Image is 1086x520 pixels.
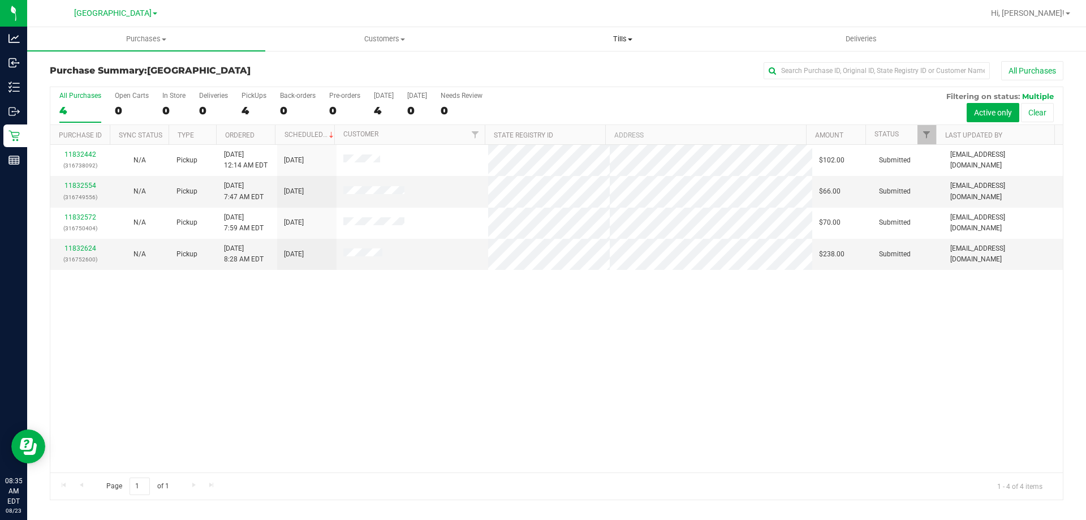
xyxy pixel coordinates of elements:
[8,154,20,166] inline-svg: Reports
[64,182,96,190] a: 11832554
[8,130,20,141] inline-svg: Retail
[97,478,178,495] span: Page of 1
[242,104,266,117] div: 4
[819,249,844,260] span: $238.00
[830,34,892,44] span: Deliveries
[59,104,101,117] div: 4
[115,104,149,117] div: 0
[199,92,228,100] div: Deliveries
[284,249,304,260] span: [DATE]
[5,476,22,506] p: 08:35 AM EDT
[27,27,265,51] a: Purchases
[441,104,482,117] div: 0
[133,155,146,166] button: N/A
[133,250,146,258] span: Not Applicable
[374,92,394,100] div: [DATE]
[879,155,911,166] span: Submitted
[176,249,197,260] span: Pickup
[945,131,1002,139] a: Last Updated By
[950,181,1056,202] span: [EMAIL_ADDRESS][DOMAIN_NAME]
[27,34,265,44] span: Purchases
[819,186,841,197] span: $66.00
[176,155,197,166] span: Pickup
[133,249,146,260] button: N/A
[917,125,936,144] a: Filter
[162,104,186,117] div: 0
[57,223,103,234] p: (316750404)
[133,187,146,195] span: Not Applicable
[967,103,1019,122] button: Active only
[441,92,482,100] div: Needs Review
[504,34,741,44] span: Tills
[5,506,22,515] p: 08/23
[605,125,806,145] th: Address
[178,131,194,139] a: Type
[285,131,336,139] a: Scheduled
[242,92,266,100] div: PickUps
[819,155,844,166] span: $102.00
[199,104,228,117] div: 0
[224,212,264,234] span: [DATE] 7:59 AM EDT
[1001,61,1063,80] button: All Purchases
[329,104,360,117] div: 0
[133,217,146,228] button: N/A
[988,478,1051,495] span: 1 - 4 of 4 items
[74,8,152,18] span: [GEOGRAPHIC_DATA]
[59,131,102,139] a: Purchase ID
[343,130,378,138] a: Customer
[176,186,197,197] span: Pickup
[8,81,20,93] inline-svg: Inventory
[265,27,503,51] a: Customers
[407,92,427,100] div: [DATE]
[11,429,45,463] iframe: Resource center
[764,62,990,79] input: Search Purchase ID, Original ID, State Registry ID or Customer Name...
[280,104,316,117] div: 0
[64,151,96,158] a: 11832442
[1021,103,1054,122] button: Clear
[8,33,20,44] inline-svg: Analytics
[8,57,20,68] inline-svg: Inbound
[879,217,911,228] span: Submitted
[50,66,387,76] h3: Purchase Summary:
[57,192,103,203] p: (316749556)
[284,186,304,197] span: [DATE]
[162,92,186,100] div: In Store
[815,131,843,139] a: Amount
[874,130,899,138] a: Status
[946,92,1020,101] span: Filtering on status:
[329,92,360,100] div: Pre-orders
[57,254,103,265] p: (316752600)
[991,8,1065,18] span: Hi, [PERSON_NAME]!
[147,65,251,76] span: [GEOGRAPHIC_DATA]
[879,186,911,197] span: Submitted
[64,244,96,252] a: 11832624
[133,186,146,197] button: N/A
[950,212,1056,234] span: [EMAIL_ADDRESS][DOMAIN_NAME]
[8,106,20,117] inline-svg: Outbound
[742,27,980,51] a: Deliveries
[59,92,101,100] div: All Purchases
[950,243,1056,265] span: [EMAIL_ADDRESS][DOMAIN_NAME]
[266,34,503,44] span: Customers
[503,27,742,51] a: Tills
[224,243,264,265] span: [DATE] 8:28 AM EDT
[224,149,268,171] span: [DATE] 12:14 AM EDT
[64,213,96,221] a: 11832572
[819,217,841,228] span: $70.00
[130,478,150,495] input: 1
[494,131,553,139] a: State Registry ID
[119,131,162,139] a: Sync Status
[879,249,911,260] span: Submitted
[466,125,485,144] a: Filter
[133,218,146,226] span: Not Applicable
[407,104,427,117] div: 0
[1022,92,1054,101] span: Multiple
[284,217,304,228] span: [DATE]
[374,104,394,117] div: 4
[133,156,146,164] span: Not Applicable
[176,217,197,228] span: Pickup
[950,149,1056,171] span: [EMAIL_ADDRESS][DOMAIN_NAME]
[115,92,149,100] div: Open Carts
[225,131,255,139] a: Ordered
[284,155,304,166] span: [DATE]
